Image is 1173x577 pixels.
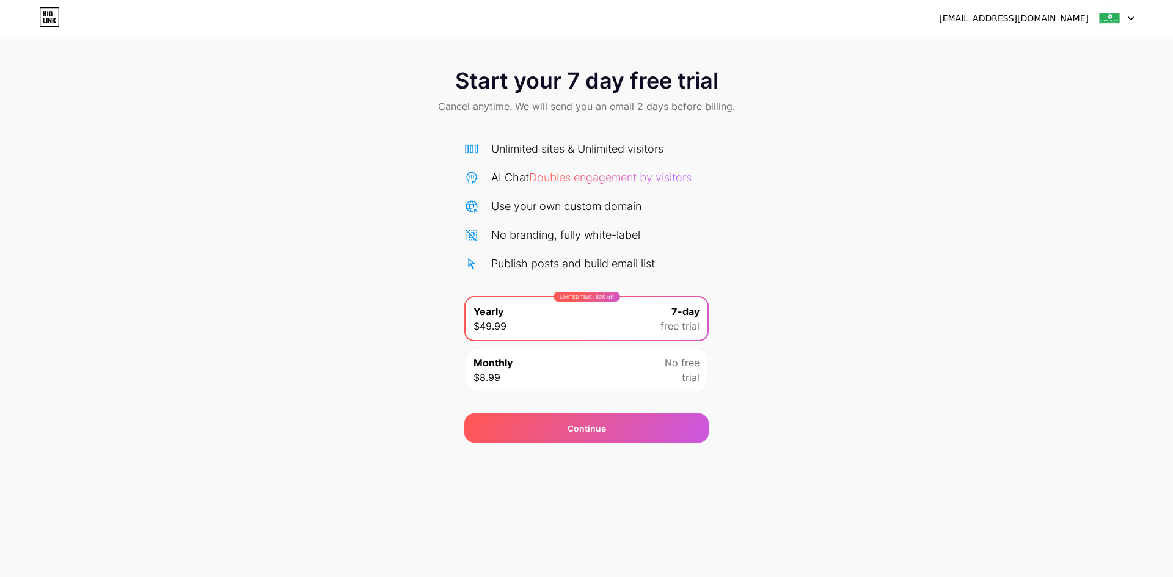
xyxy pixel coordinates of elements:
[1098,7,1121,30] img: lcregistration
[473,355,513,370] span: Monthly
[473,319,506,333] span: $49.99
[491,169,692,186] div: AI Chat
[473,370,500,385] span: $8.99
[682,370,700,385] span: trial
[491,198,641,214] div: Use your own custom domain
[473,304,503,319] span: Yearly
[491,140,663,157] div: Unlimited sites & Unlimited visitors
[660,319,700,333] span: free trial
[529,171,692,184] span: Doubles engagement by visitors
[671,304,700,319] span: 7-day
[554,292,620,302] div: LIMITED TIME : 50% off
[568,422,606,435] span: Continue
[665,355,700,370] span: No free
[491,227,640,243] div: No branding, fully white-label
[939,12,1089,25] div: [EMAIL_ADDRESS][DOMAIN_NAME]
[455,68,718,93] span: Start your 7 day free trial
[491,255,655,272] div: Publish posts and build email list
[438,99,735,114] span: Cancel anytime. We will send you an email 2 days before billing.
